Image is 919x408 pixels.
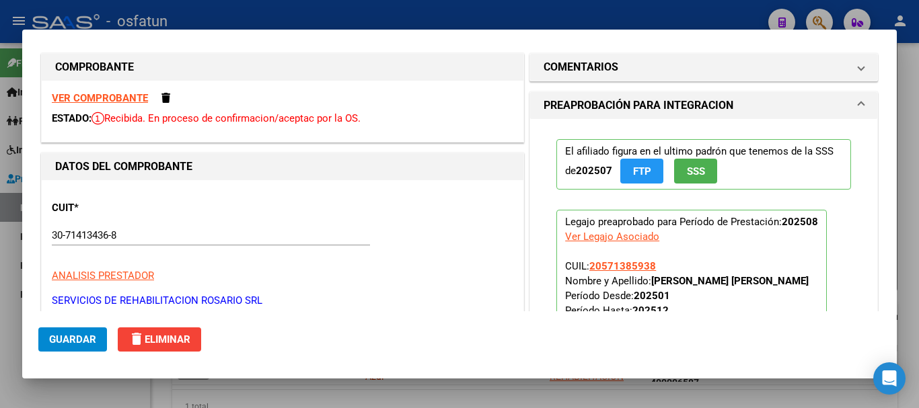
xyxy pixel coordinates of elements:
[565,229,659,244] div: Ver Legajo Asociado
[52,112,91,124] span: ESTADO:
[530,54,877,81] mat-expansion-panel-header: COMENTARIOS
[52,270,154,282] span: ANALISIS PRESTADOR
[530,92,877,119] mat-expansion-panel-header: PREAPROBACIÓN PARA INTEGRACION
[118,327,201,352] button: Eliminar
[52,200,190,216] p: CUIT
[52,293,513,309] p: SERVICIOS DE REHABILITACION ROSARIO SRL
[634,290,670,302] strong: 202501
[674,159,717,183] button: SSS
[55,160,192,173] strong: DATOS DEL COMPROBANTE
[576,165,612,177] strong: 202507
[544,97,733,114] h1: PREAPROBACIÓN PARA INTEGRACION
[556,210,827,389] p: Legajo preaprobado para Período de Prestación:
[544,59,618,75] h1: COMENTARIOS
[633,165,651,177] span: FTP
[38,327,107,352] button: Guardar
[589,260,656,272] span: 20571385938
[565,260,809,346] span: CUIL: Nombre y Apellido: Período Desde: Período Hasta: Admite Dependencia:
[52,92,148,104] a: VER COMPROBANTE
[632,304,669,317] strong: 202512
[620,159,663,183] button: FTP
[55,60,134,73] strong: COMPROBANTE
[782,216,818,228] strong: 202508
[651,275,809,287] strong: [PERSON_NAME] [PERSON_NAME]
[91,112,361,124] span: Recibida. En proceso de confirmacion/aceptac por la OS.
[128,333,190,345] span: Eliminar
[128,331,145,347] mat-icon: delete
[873,362,906,395] div: Open Intercom Messenger
[556,139,851,190] p: El afiliado figura en el ultimo padrón que tenemos de la SSS de
[687,165,705,177] span: SSS
[49,333,96,345] span: Guardar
